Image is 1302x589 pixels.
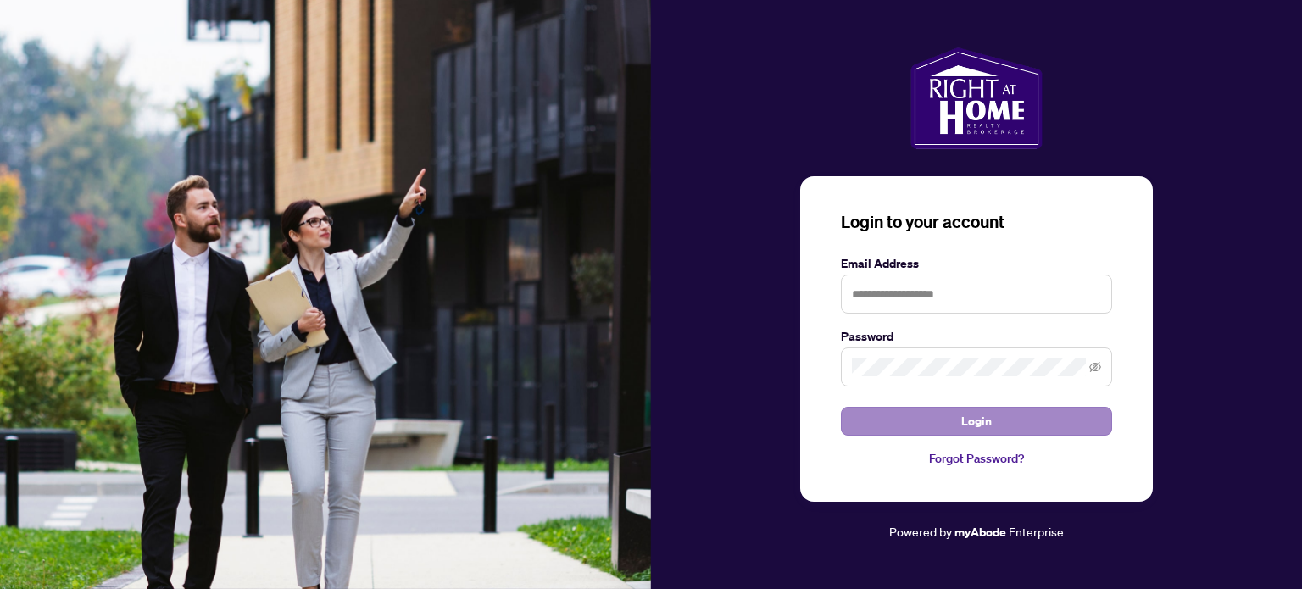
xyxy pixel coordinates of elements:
h3: Login to your account [841,210,1112,234]
label: Email Address [841,254,1112,273]
img: ma-logo [910,47,1042,149]
a: myAbode [954,523,1006,542]
span: Login [961,408,992,435]
span: Enterprise [1009,524,1064,539]
span: Powered by [889,524,952,539]
label: Password [841,327,1112,346]
a: Forgot Password? [841,449,1112,468]
button: Login [841,407,1112,436]
span: eye-invisible [1089,361,1101,373]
